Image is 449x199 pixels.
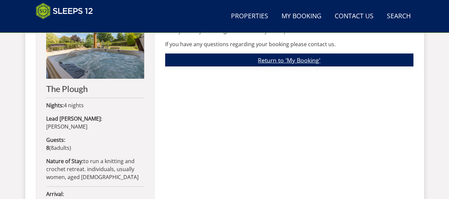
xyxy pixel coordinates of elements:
span: [PERSON_NAME] [46,123,87,130]
strong: Lead [PERSON_NAME]: [46,115,102,122]
a: The Plough [46,16,144,93]
p: 4 nights [46,101,144,109]
p: If you have any questions regarding your booking please contact us. [165,40,413,48]
a: Search [384,9,413,24]
span: adult [51,144,69,151]
p: to run a knitting and crochet retreat. individuals, usually women, aged [DEMOGRAPHIC_DATA] [46,157,144,181]
span: s [67,144,69,151]
span: 8 [51,144,54,151]
a: Return to 'My Booking' [165,53,413,66]
img: Sleeps 12 [36,3,93,19]
span: ( ) [46,144,71,151]
h2: The Plough [46,84,144,93]
img: An image of 'The Plough' [46,16,144,79]
strong: Nights: [46,102,64,109]
strong: 8 [46,144,49,151]
iframe: Customer reviews powered by Trustpilot [33,23,102,29]
a: Contact Us [332,9,376,24]
a: My Booking [279,9,324,24]
strong: Nature of Stay: [46,157,83,165]
strong: Arrival: [46,190,64,198]
a: Properties [228,9,271,24]
strong: Guests: [46,136,65,144]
